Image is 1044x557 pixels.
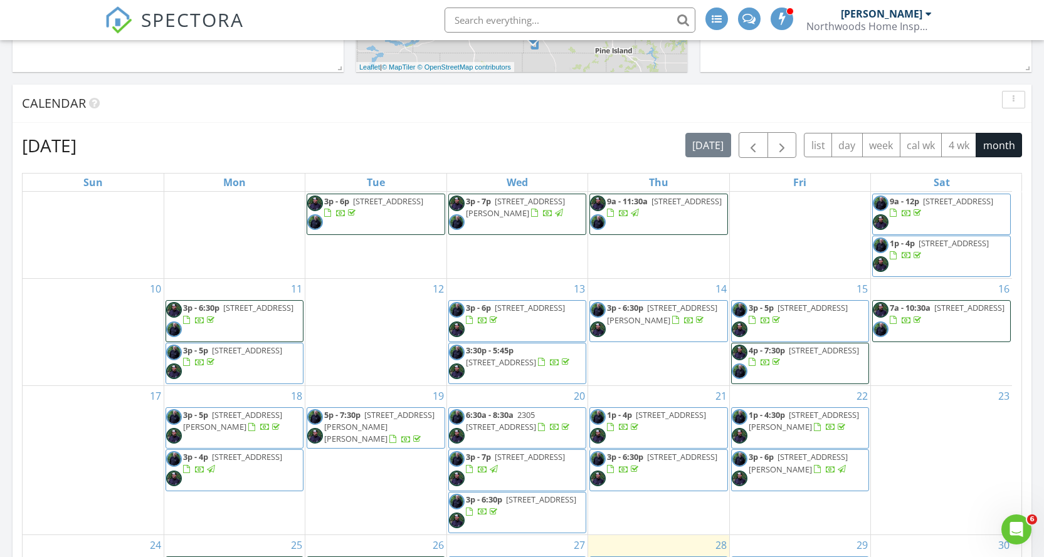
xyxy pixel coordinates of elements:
span: SPECTORA [141,6,244,33]
td: Go to August 12, 2025 [305,279,446,386]
a: 3p - 6:30p [STREET_ADDRESS] [607,451,717,474]
img: dsc09369.jpg [449,471,465,486]
span: 6 [1027,514,1037,524]
img: dsc09373.jpg [732,363,747,379]
a: Go to August 19, 2025 [430,386,446,406]
td: Go to August 15, 2025 [729,279,870,386]
img: dsc09373.jpg [732,451,747,467]
span: 3p - 7p [466,195,491,207]
img: The Best Home Inspection Software - Spectora [105,6,132,34]
img: dsc09373.jpg [873,237,888,253]
a: Go to August 26, 2025 [430,535,446,555]
a: Go to August 23, 2025 [996,386,1012,406]
a: Go to August 11, 2025 [288,279,305,299]
span: 9a - 11:30a [607,195,648,207]
img: dsc09369.jpg [590,321,606,337]
img: dsc09373.jpg [166,345,182,360]
a: Tuesday [364,174,388,191]
img: dsc09373.jpg [590,214,606,230]
button: [DATE] [685,133,731,157]
a: Saturday [931,174,952,191]
span: [STREET_ADDRESS] [651,195,722,207]
span: 3p - 5p [183,345,208,356]
a: 3p - 6p [STREET_ADDRESS][PERSON_NAME] [749,451,848,474]
img: dsc09369.jpg [873,214,888,230]
img: dsc09369.jpg [166,428,182,444]
a: 3p - 7p [STREET_ADDRESS][PERSON_NAME] [448,194,586,235]
a: 3p - 6:30p [STREET_ADDRESS] [589,449,727,491]
a: Go to August 16, 2025 [996,279,1012,299]
img: dsc09369.jpg [166,302,182,318]
span: [STREET_ADDRESS] [212,345,282,356]
img: dsc09373.jpg [449,302,465,318]
img: dsc09373.jpg [590,451,606,467]
img: dsc09373.jpg [873,195,888,211]
a: Go to August 14, 2025 [713,279,729,299]
td: Go to August 5, 2025 [305,172,446,279]
img: dsc09369.jpg [732,471,747,486]
td: Go to August 6, 2025 [446,172,588,279]
td: Go to August 16, 2025 [871,279,1012,386]
span: [STREET_ADDRESS][PERSON_NAME] [607,302,717,325]
img: dsc09369.jpg [449,363,465,379]
a: Go to August 24, 2025 [147,535,164,555]
button: week [862,133,900,157]
a: 3p - 6p [STREET_ADDRESS] [466,302,565,325]
div: Northwoods Home Inspection Group LLC [806,20,932,33]
td: Go to August 7, 2025 [588,172,729,279]
a: 1p - 4p [STREET_ADDRESS] [589,407,727,449]
img: dsc09369.jpg [449,428,465,444]
td: Go to August 19, 2025 [305,386,446,535]
span: [STREET_ADDRESS] [778,302,848,313]
img: dsc09373.jpg [166,321,182,337]
a: 9a - 11:30a [STREET_ADDRESS] [589,194,727,235]
a: Thursday [646,174,671,191]
td: Go to August 18, 2025 [164,386,305,535]
button: 4 wk [941,133,976,157]
td: Go to August 23, 2025 [871,386,1012,535]
span: 3p - 6p [749,451,774,462]
span: [STREET_ADDRESS] [919,237,989,249]
button: list [804,133,832,157]
a: 9a - 12p [STREET_ADDRESS] [890,195,993,219]
span: 3p - 7p [466,451,491,462]
img: dsc09369.jpg [732,345,747,360]
a: Go to August 10, 2025 [147,279,164,299]
a: 3p - 6p [STREET_ADDRESS][PERSON_NAME] [731,449,869,491]
a: Monday [221,174,248,191]
span: [STREET_ADDRESS] [506,494,576,505]
a: 9a - 12p [STREET_ADDRESS] [872,194,1011,235]
a: 3p - 6:30p [STREET_ADDRESS][PERSON_NAME] [589,300,727,341]
img: dsc09369.jpg [449,513,465,528]
a: 6:30a - 8:30a 2305 [STREET_ADDRESS] [448,407,586,449]
a: Friday [791,174,809,191]
a: 9a - 11:30a [STREET_ADDRESS] [607,195,722,219]
img: dsc09369.jpg [590,195,606,211]
span: [STREET_ADDRESS][PERSON_NAME] [749,409,859,432]
td: Go to August 13, 2025 [446,279,588,386]
a: Wednesday [504,174,530,191]
a: 3p - 7p [STREET_ADDRESS] [466,451,565,474]
img: dsc09373.jpg [732,409,747,425]
img: dsc09369.jpg [732,321,747,337]
td: Go to August 17, 2025 [23,386,164,535]
img: dsc09373.jpg [590,302,606,318]
a: 3:30p - 5:45p [STREET_ADDRESS] [448,343,586,384]
img: dsc09373.jpg [307,214,323,230]
a: 1p - 4p [STREET_ADDRESS] [890,237,989,261]
a: Go to August 29, 2025 [854,535,870,555]
td: Go to August 11, 2025 [164,279,305,386]
span: 3p - 5p [749,302,774,313]
td: Go to August 14, 2025 [588,279,729,386]
img: dsc09373.jpg [166,409,182,425]
a: 1p - 4p [STREET_ADDRESS] [607,409,706,432]
span: 5p - 7:30p [324,409,361,420]
span: [STREET_ADDRESS] [495,302,565,313]
img: dsc09369.jpg [166,471,182,486]
span: 2305 [STREET_ADDRESS] [466,409,536,432]
img: dsc09373.jpg [166,451,182,467]
span: [STREET_ADDRESS] [212,451,282,462]
img: dsc09369.jpg [732,428,747,444]
span: 3p - 5p [183,409,208,420]
a: Go to August 12, 2025 [430,279,446,299]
